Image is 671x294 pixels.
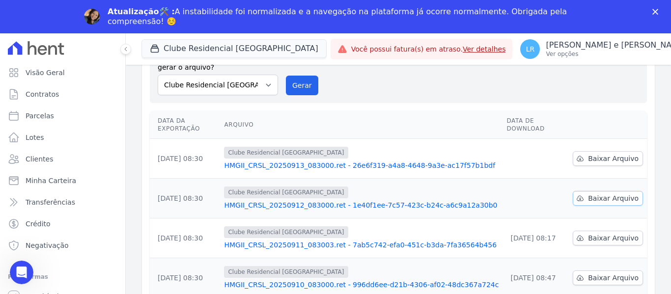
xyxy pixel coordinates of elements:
span: Clientes [26,154,53,164]
a: Clientes [4,149,121,169]
a: Contratos [4,84,121,104]
button: Clube Residencial [GEOGRAPHIC_DATA] [141,39,327,58]
span: Minha Carteira [26,176,76,186]
a: Visão Geral [4,63,121,82]
span: Clube Residencial [GEOGRAPHIC_DATA] [224,266,348,278]
th: Arquivo [220,111,503,139]
a: Lotes [4,128,121,147]
span: Clube Residencial [GEOGRAPHIC_DATA] [224,147,348,159]
span: Parcelas [26,111,54,121]
a: Ver detalhes [463,45,506,53]
div: A instabilidade foi normalizada e a navegação na plataforma já ocorre normalmente. Obrigada pela ... [108,7,571,27]
span: Crédito [26,219,51,229]
a: HMGII_CRSL_20250912_083000.ret - 1e40f1ee-7c57-423c-b24c-a6c9a12a30b0 [224,200,499,210]
a: HMGII_CRSL_20250911_083003.ret - 7ab5c742-efa0-451c-b3da-7fa36564b456 [224,240,499,250]
th: Data de Download [503,111,569,139]
a: Baixar Arquivo [573,231,643,245]
span: Clube Residencial [GEOGRAPHIC_DATA] [224,226,348,238]
a: Minha Carteira [4,171,121,190]
a: Baixar Arquivo [573,270,643,285]
th: Data da Exportação [150,111,220,139]
td: [DATE] 08:30 [150,139,220,179]
span: Você possui fatura(s) em atraso. [351,44,506,54]
img: Profile image for Adriane [84,9,100,25]
td: [DATE] 08:30 [150,179,220,218]
td: [DATE] 08:30 [150,218,220,258]
a: Crédito [4,214,121,234]
button: Gerar [286,76,318,95]
span: LR [526,46,535,53]
span: Baixar Arquivo [588,233,639,243]
a: Baixar Arquivo [573,151,643,166]
span: Negativação [26,241,69,250]
span: Clube Residencial [GEOGRAPHIC_DATA] [224,187,348,198]
span: Baixar Arquivo [588,154,639,163]
span: Transferências [26,197,75,207]
span: Contratos [26,89,59,99]
a: Parcelas [4,106,121,126]
a: Negativação [4,236,121,255]
a: HMGII_CRSL_20250910_083000.ret - 996dd6ee-d21b-4306-af02-48dc367a724c [224,280,499,290]
span: Baixar Arquivo [588,273,639,283]
iframe: Intercom live chat [10,261,33,284]
a: HMGII_CRSL_20250913_083000.ret - 26e6f319-a4a8-4648-9a3e-ac17f57b1bdf [224,160,499,170]
a: Transferências [4,192,121,212]
div: Plataformas [8,271,117,283]
a: Baixar Arquivo [573,191,643,206]
span: Lotes [26,133,44,142]
b: Atualização🛠️ : [108,7,175,16]
span: Visão Geral [26,68,65,78]
span: Baixar Arquivo [588,193,639,203]
div: Fechar [652,9,662,15]
td: [DATE] 08:17 [503,218,569,258]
